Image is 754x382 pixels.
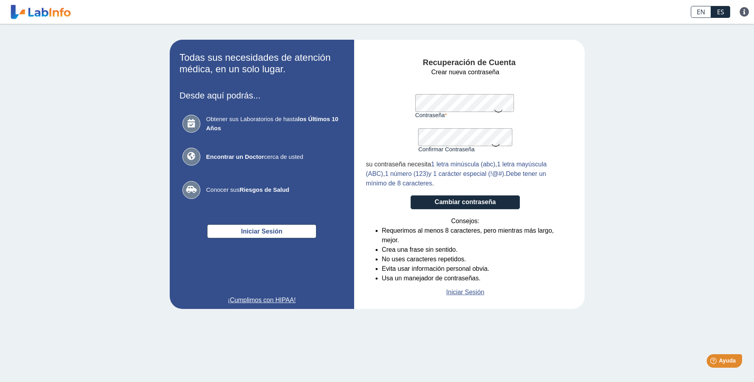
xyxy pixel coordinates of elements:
span: y 1 carácter especial (!@#) [428,170,504,177]
h3: Desde aquí podrás... [180,91,344,100]
div: , , . . [366,160,565,188]
h2: Todas sus necesidades de atención médica, en un solo lugar. [180,52,344,75]
span: su contraseña necesita [366,161,431,168]
li: Evita usar información personal obvia. [382,264,565,274]
label: Contraseña [415,112,516,118]
button: Cambiar contraseña [411,195,520,209]
a: Iniciar Sesión [446,287,485,297]
span: Obtener sus Laboratorios de hasta [206,115,341,133]
li: Usa un manejador de contraseñas. [382,274,565,283]
li: No uses caracteres repetidos. [382,255,565,264]
a: ES [711,6,730,18]
span: Crear nueva contraseña [431,68,499,77]
a: ¡Cumplimos con HIPAA! [180,295,344,305]
a: EN [691,6,711,18]
span: 1 número (123) [385,170,428,177]
li: Requerimos al menos 8 caracteres, pero mientras más largo, mejor. [382,226,565,245]
label: Confirmar Contraseña [418,146,512,152]
li: Crea una frase sin sentido. [382,245,565,255]
span: 1 letra minúscula (abc) [431,161,495,168]
b: los Últimos 10 Años [206,116,339,131]
span: cerca de usted [206,152,341,162]
h4: Recuperación de Cuenta [366,58,573,68]
b: Riesgos de Salud [240,186,289,193]
span: Consejos: [451,216,479,226]
b: Encontrar un Doctor [206,153,264,160]
button: Iniciar Sesión [207,224,316,238]
iframe: Help widget launcher [683,351,745,373]
span: Conocer sus [206,185,341,195]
